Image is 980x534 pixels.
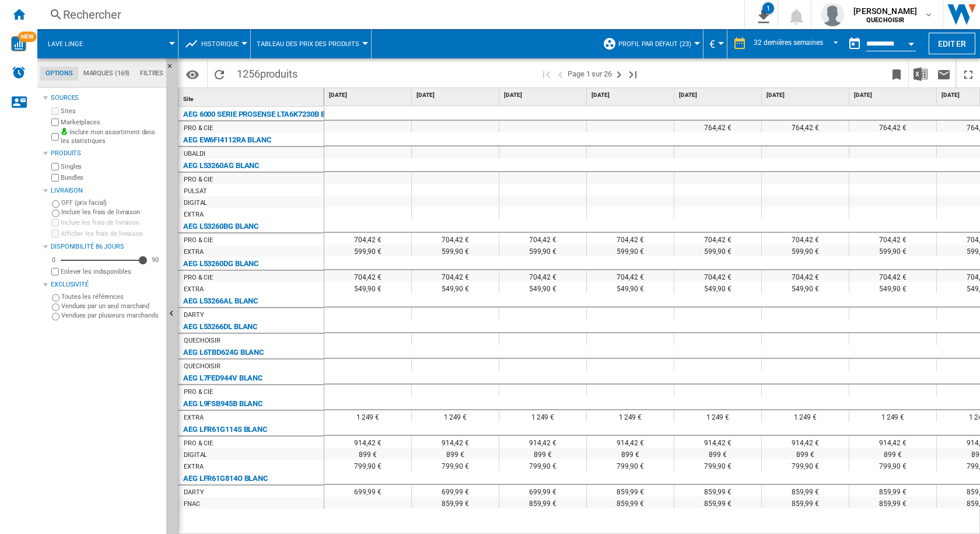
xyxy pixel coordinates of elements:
[412,459,499,471] div: 799,90 €
[589,88,674,103] div: [DATE]
[499,448,586,459] div: 899 €
[587,282,674,294] div: 549,90 €
[51,230,59,238] input: Afficher les frais de livraison
[324,282,411,294] div: 549,90 €
[135,67,169,81] md-tab-item: Filtres
[181,64,204,85] button: Options
[849,497,936,508] div: 859,99 €
[184,412,204,424] div: EXTRA
[674,245,761,256] div: 599,90 €
[762,2,774,14] div: 1
[587,436,674,448] div: 914,42 €
[63,6,714,23] div: Rechercher
[52,294,60,302] input: Toutes les références
[412,282,499,294] div: 549,90 €
[61,311,162,320] label: Vendues par plusieurs marchands
[61,208,162,217] label: Inclure les frais de livraison
[674,282,761,294] div: 549,90 €
[587,448,674,459] div: 899 €
[201,40,239,48] span: Historique
[849,270,936,282] div: 704,42 €
[184,197,207,209] div: DIGITAL
[591,91,671,99] span: [DATE]
[208,60,231,88] button: Recharger
[909,60,932,88] button: Télécharger au format Excel
[929,33,975,54] button: Editer
[849,410,936,422] div: 1 249 €
[52,313,60,320] input: Vendues par plusieurs marchands
[540,60,554,88] button: Première page
[674,270,761,282] div: 704,42 €
[762,121,849,132] div: 764,42 €
[52,200,60,208] input: OFF (prix facial)
[499,245,586,256] div: 599,90 €
[48,40,83,48] span: Lave linge
[414,88,499,103] div: [DATE]
[412,485,499,497] div: 699,99 €
[51,163,59,170] input: Singles
[184,29,244,58] div: Historique
[183,257,259,271] div: AEG L53260DG BLANC
[762,245,849,256] div: 599,90 €
[853,5,917,17] span: [PERSON_NAME]
[626,60,640,88] button: Dernière page
[184,449,207,461] div: DIGITAL
[762,459,849,471] div: 799,90 €
[183,219,259,233] div: AEG L53260BG BLANC
[184,284,204,295] div: EXTRA
[48,29,94,58] button: Lave linge
[51,107,59,115] input: Sites
[324,270,411,282] div: 704,42 €
[181,88,324,106] div: Site Sort None
[674,497,761,508] div: 859,99 €
[849,233,936,245] div: 704,42 €
[184,461,204,473] div: EXTRA
[183,345,264,360] div: AEG L6TBD624G BLANC
[51,118,59,126] input: Marketplaces
[324,233,411,245] div: 704,42 €
[499,497,586,508] div: 859,99 €
[184,148,205,160] div: UBALDI
[762,436,849,448] div: 914,42 €
[184,174,213,186] div: PRO & CIE
[499,485,586,497] div: 699,99 €
[61,218,162,227] label: Inclure les frais de livraison
[61,267,162,276] label: Enlever les indisponibles
[184,272,213,284] div: PRO & CIE
[852,88,936,103] div: [DATE]
[257,29,365,58] div: Tableau des prix des produits
[183,371,263,385] div: AEG L7FED944V BLANC
[764,88,849,103] div: [DATE]
[183,294,258,308] div: AEG L53266AL BLANC
[51,93,162,103] div: Sources
[932,60,956,88] button: Envoyer ce rapport par email
[674,233,761,245] div: 704,42 €
[499,233,586,245] div: 704,42 €
[51,186,162,196] div: Livraison
[674,485,761,497] div: 859,99 €
[849,459,936,471] div: 799,90 €
[257,40,359,48] span: Tableau des prix des produits
[184,246,204,258] div: EXTRA
[231,60,303,85] span: 1256
[324,459,411,471] div: 799,90 €
[327,88,411,103] div: [DATE]
[329,91,409,99] span: [DATE]
[184,235,213,246] div: PRO & CIE
[587,233,674,245] div: 704,42 €
[762,485,849,497] div: 859,99 €
[762,448,849,459] div: 899 €
[11,36,26,51] img: wise-card.svg
[677,88,761,103] div: [DATE]
[49,256,58,264] div: 0
[412,497,499,508] div: 859,99 €
[554,60,568,88] button: >Page précédente
[618,40,691,48] span: Profil par défaut (23)
[184,361,220,372] div: QUECHOISIR
[12,65,26,79] img: alerts-logo.svg
[762,410,849,422] div: 1 249 €
[849,448,936,459] div: 899 €
[412,410,499,422] div: 1 249 €
[499,282,586,294] div: 549,90 €
[149,256,162,264] div: 90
